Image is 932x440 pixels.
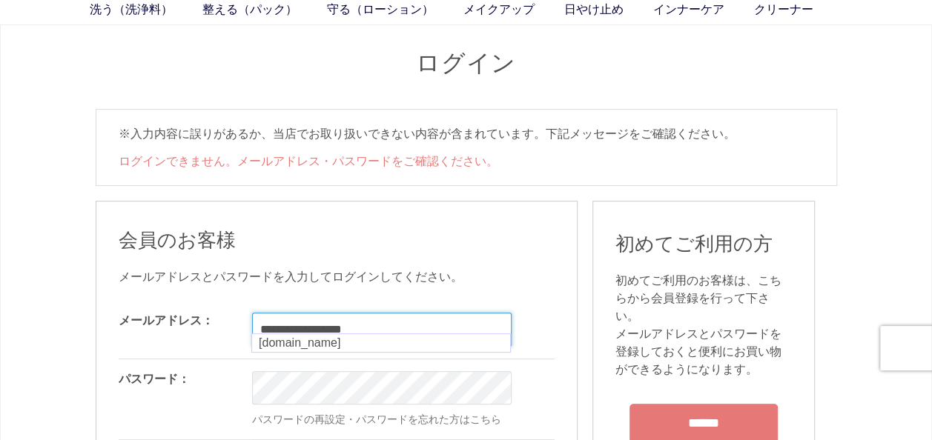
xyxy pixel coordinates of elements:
div: メールアドレスとパスワードを入力してログインしてください。 [119,268,555,286]
a: 守る（ローション） [327,1,463,19]
a: クリーナー [754,1,843,19]
a: 日やけ止め [564,1,653,19]
h1: ログイン [96,47,837,79]
label: パスワード： [119,373,190,385]
p: ※入力内容に誤りがあるか、当店でお取り扱いできない内容が含まれています。下記メッセージをご確認ください。 [119,124,814,144]
div: [DOMAIN_NAME] [254,336,509,350]
span: 初めてご利用の方 [615,233,773,255]
a: メイクアップ [463,1,564,19]
span: 会員のお客様 [119,229,236,251]
a: 洗う（洗浄料） [90,1,202,19]
li: ログインできません。メールアドレス・パスワードをご確認ください。 [119,153,814,170]
div: 初めてご利用のお客様は、こちらから会員登録を行って下さい。 メールアドレスとパスワードを登録しておくと便利にお買い物ができるようになります。 [615,272,792,379]
a: パスワードの再設定・パスワードを忘れた方はこちら [252,413,501,425]
a: 整える（パック） [202,1,327,19]
label: メールアドレス： [119,314,214,327]
a: インナーケア [653,1,754,19]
